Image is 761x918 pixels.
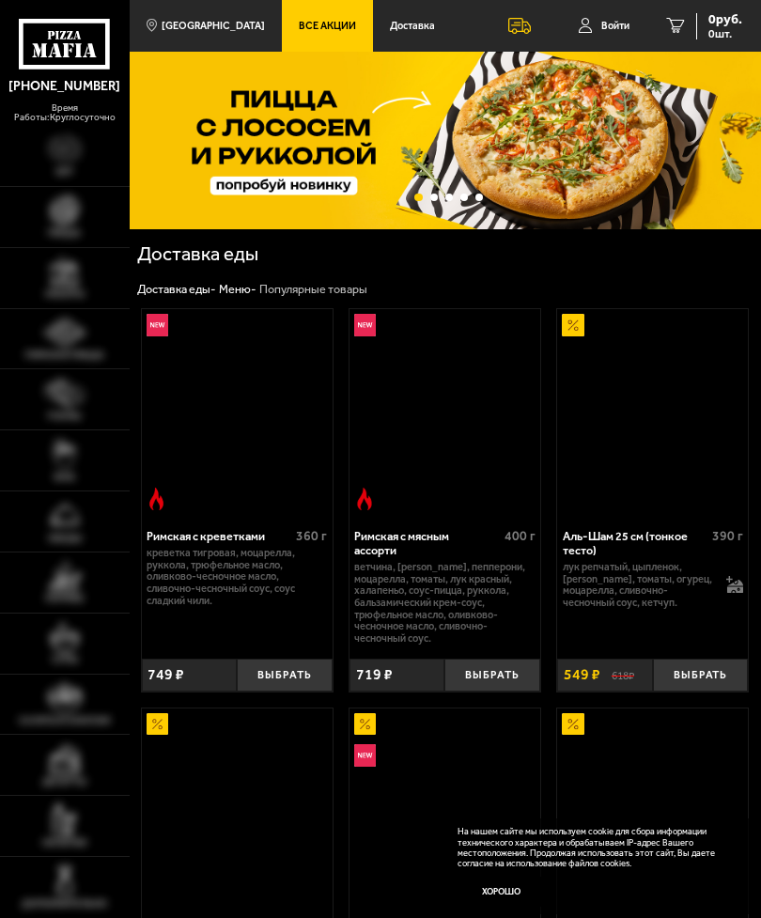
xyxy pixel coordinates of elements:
[137,244,384,264] h1: Доставка еды
[25,350,104,360] span: Римская пицца
[390,21,435,31] span: Доставка
[460,194,468,201] button: точки переключения
[557,708,748,913] a: АкционныйФиладельфия
[299,21,356,31] span: Все Акции
[445,194,453,201] button: точки переключения
[354,314,377,336] img: Новинка
[148,667,184,682] span: 749 ₽
[54,473,75,482] span: WOK
[612,668,634,681] s: 618 ₽
[237,659,333,692] button: Выбрать
[162,21,265,31] span: [GEOGRAPHIC_DATA]
[414,194,422,201] button: точки переключения
[147,713,169,736] img: Акционный
[557,309,748,514] a: АкционныйАль-Шам 25 см (тонкое тесто)
[142,708,333,913] a: АкционныйПепперони 25 см (толстое с сыром)
[259,282,367,297] div: Популярные товары
[219,282,256,296] a: Меню-
[48,228,81,238] span: Пицца
[708,28,742,39] span: 0 шт.
[147,529,291,543] div: Римская с креветками
[349,708,540,913] a: АкционныйНовинкаВсё включено
[653,659,749,692] button: Выбрать
[354,713,377,736] img: Акционный
[505,528,536,544] span: 400 г
[354,562,535,646] p: ветчина, [PERSON_NAME], пепперони, моцарелла, томаты, лук красный, халапеньо, соус-пицца, руккола...
[42,838,86,848] span: Напитки
[354,529,499,557] div: Римская с мясным ассорти
[22,899,107,909] span: Дополнительно
[48,412,81,421] span: Роллы
[563,562,719,610] p: лук репчатый, цыпленок, [PERSON_NAME], томаты, огурец, моцарелла, сливочно-чесночный соус, кетчуп.
[708,13,742,26] span: 0 руб.
[354,744,377,767] img: Новинка
[52,655,78,664] span: Супы
[458,826,735,869] p: На нашем сайте мы используем cookie для сбора информации технического характера и обрабатываем IP...
[564,667,600,682] span: 549 ₽
[147,548,327,607] p: креветка тигровая, моцарелла, руккола, трюфельное масло, оливково-чесночное масло, сливочно-чесно...
[430,194,438,201] button: точки переключения
[42,777,86,786] span: Десерты
[475,194,483,201] button: точки переключения
[137,282,216,296] a: Доставка еды-
[562,713,584,736] img: Акционный
[48,534,82,543] span: Обеды
[45,594,85,603] span: Горячее
[353,488,376,510] img: Острое блюдо
[563,529,707,557] div: Аль-Шам 25 см (тонкое тесто)
[562,314,584,336] img: Акционный
[296,528,327,544] span: 360 г
[19,716,110,725] span: Салаты и закуски
[601,21,629,31] span: Войти
[142,309,333,514] a: НовинкаОстрое блюдоРимская с креветками
[45,289,85,299] span: Наборы
[147,314,169,336] img: Новинка
[349,309,540,514] a: НовинкаОстрое блюдоРимская с мясным ассорти
[55,167,73,177] span: Хит
[712,528,743,544] span: 390 г
[356,667,393,682] span: 719 ₽
[444,659,540,692] button: Выбрать
[146,488,168,510] img: Острое блюдо
[458,877,547,907] button: Хорошо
